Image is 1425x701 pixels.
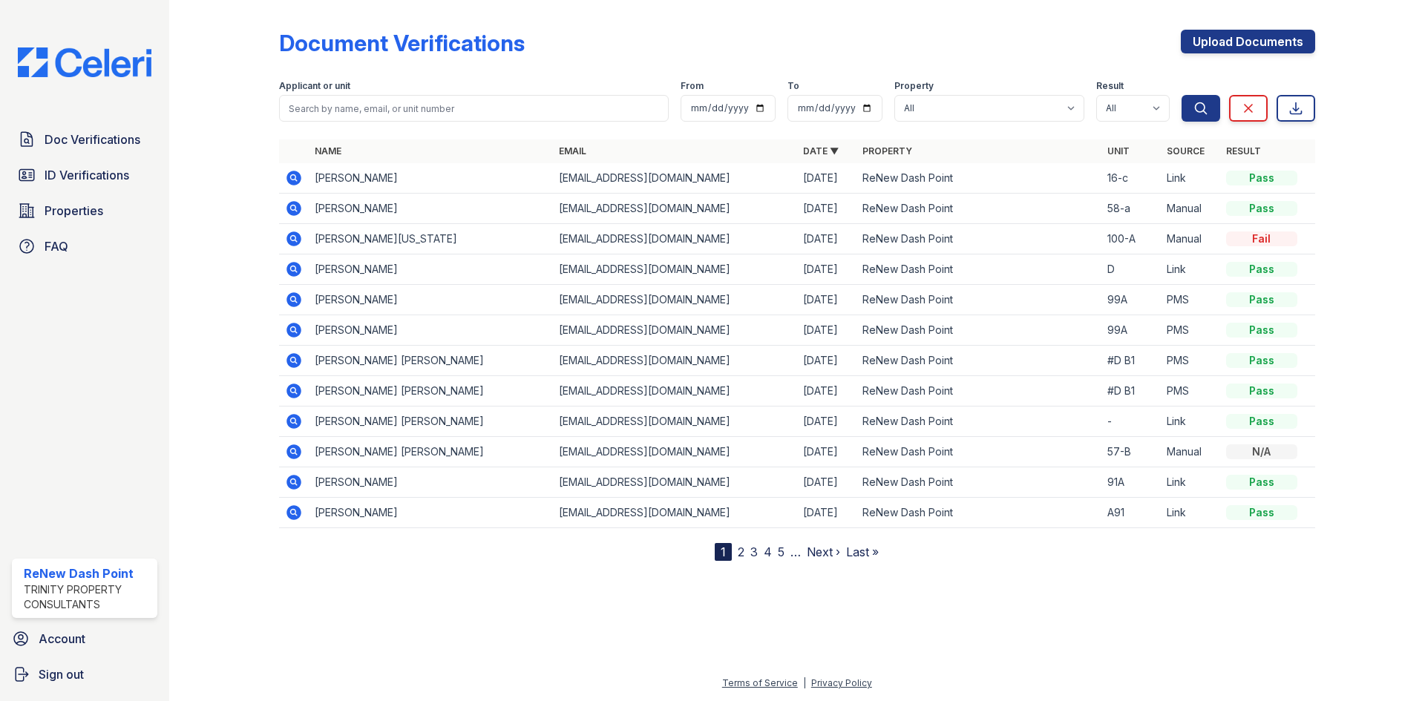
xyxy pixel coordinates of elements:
td: [EMAIL_ADDRESS][DOMAIN_NAME] [553,407,797,437]
input: Search by name, email, or unit number [279,95,669,122]
td: ReNew Dash Point [856,376,1101,407]
td: D [1101,254,1161,285]
td: ReNew Dash Point [856,498,1101,528]
a: Sign out [6,659,163,689]
label: Result [1096,80,1124,92]
td: [EMAIL_ADDRESS][DOMAIN_NAME] [553,254,797,285]
td: [EMAIL_ADDRESS][DOMAIN_NAME] [553,194,797,224]
a: Next › [807,544,840,559]
td: [DATE] [797,224,856,254]
td: [DATE] [797,407,856,437]
div: | [803,677,806,688]
a: Account [6,624,163,654]
span: … [790,543,801,561]
a: Name [315,145,341,157]
td: [DATE] [797,346,856,376]
td: [DATE] [797,437,856,467]
div: Pass [1226,262,1297,277]
td: [EMAIL_ADDRESS][DOMAIN_NAME] [553,376,797,407]
td: [EMAIL_ADDRESS][DOMAIN_NAME] [553,224,797,254]
td: ReNew Dash Point [856,224,1101,254]
a: Property [862,145,912,157]
td: [EMAIL_ADDRESS][DOMAIN_NAME] [553,346,797,376]
a: Privacy Policy [811,677,872,688]
td: [DATE] [797,376,856,407]
span: FAQ [45,237,68,255]
div: Pass [1226,475,1297,490]
div: 1 [715,543,732,561]
td: [PERSON_NAME] [309,467,553,498]
td: 99A [1101,285,1161,315]
div: Pass [1226,353,1297,368]
div: Pass [1226,201,1297,216]
td: 58-a [1101,194,1161,224]
label: Applicant or unit [279,80,350,92]
a: Date ▼ [803,145,839,157]
td: [EMAIL_ADDRESS][DOMAIN_NAME] [553,437,797,467]
a: 4 [764,544,772,559]
td: #D B1 [1101,346,1161,376]
a: Result [1226,145,1261,157]
td: Link [1161,467,1220,498]
span: Properties [45,202,103,220]
div: ReNew Dash Point [24,565,151,582]
td: Manual [1161,224,1220,254]
td: PMS [1161,376,1220,407]
a: 2 [738,544,744,559]
td: ReNew Dash Point [856,467,1101,498]
td: ReNew Dash Point [856,254,1101,285]
a: Source [1167,145,1205,157]
a: Terms of Service [722,677,798,688]
td: [DATE] [797,498,856,528]
td: [PERSON_NAME] [PERSON_NAME] [309,376,553,407]
div: Pass [1226,292,1297,307]
a: FAQ [12,231,157,261]
td: 91A [1101,467,1161,498]
div: Fail [1226,231,1297,246]
td: [PERSON_NAME] [309,163,553,194]
td: 57-B [1101,437,1161,467]
td: [EMAIL_ADDRESS][DOMAIN_NAME] [553,498,797,528]
td: Link [1161,163,1220,194]
td: ReNew Dash Point [856,407,1101,437]
td: Link [1161,254,1220,285]
td: [PERSON_NAME] [PERSON_NAME] [309,437,553,467]
a: Doc Verifications [12,125,157,154]
label: To [787,80,799,92]
td: [DATE] [797,285,856,315]
td: ReNew Dash Point [856,346,1101,376]
a: Properties [12,196,157,226]
td: Manual [1161,437,1220,467]
td: [PERSON_NAME][US_STATE] [309,224,553,254]
img: CE_Logo_Blue-a8612792a0a2168367f1c8372b55b34899dd931a85d93a1a3d3e32e68fde9ad4.png [6,47,163,77]
td: 100-A [1101,224,1161,254]
td: ReNew Dash Point [856,315,1101,346]
a: Last » [846,544,879,559]
div: Pass [1226,505,1297,520]
label: From [681,80,704,92]
td: [PERSON_NAME] [PERSON_NAME] [309,346,553,376]
span: ID Verifications [45,166,129,184]
div: N/A [1226,444,1297,459]
td: [DATE] [797,467,856,498]
td: ReNew Dash Point [856,437,1101,467]
div: Trinity Property Consultants [24,582,151,612]
label: Property [894,80,934,92]
a: 5 [778,544,784,559]
span: Doc Verifications [45,131,140,148]
td: - [1101,407,1161,437]
div: Pass [1226,384,1297,398]
div: Pass [1226,414,1297,429]
td: [DATE] [797,254,856,285]
td: [PERSON_NAME] [309,254,553,285]
td: 16-c [1101,163,1161,194]
a: Unit [1107,145,1130,157]
a: Upload Documents [1181,30,1315,53]
td: Manual [1161,194,1220,224]
td: ReNew Dash Point [856,194,1101,224]
td: [EMAIL_ADDRESS][DOMAIN_NAME] [553,315,797,346]
td: PMS [1161,315,1220,346]
td: [PERSON_NAME] [309,285,553,315]
td: [EMAIL_ADDRESS][DOMAIN_NAME] [553,285,797,315]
